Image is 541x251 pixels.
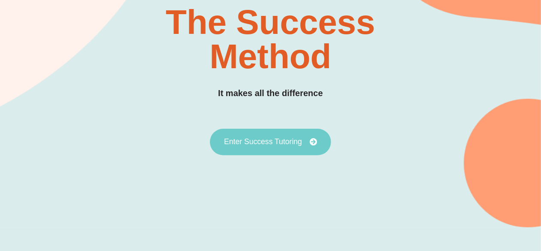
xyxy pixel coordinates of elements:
[218,87,323,100] h3: It makes all the difference
[210,129,331,155] a: Enter Success Tutoring
[160,5,380,74] h2: The Success Method
[224,138,302,146] span: Enter Success Tutoring
[398,154,541,251] iframe: Chat Widget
